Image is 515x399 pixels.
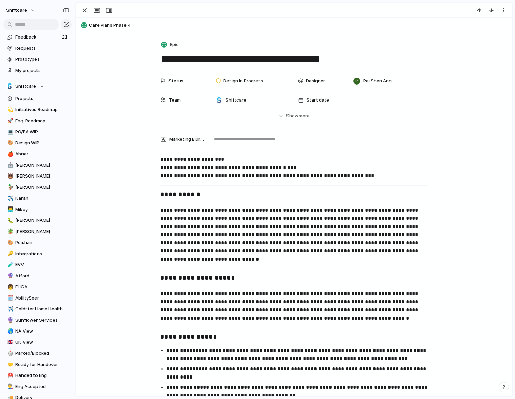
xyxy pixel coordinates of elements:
div: 💻 [7,128,12,136]
span: Parked/Blocked [15,350,69,357]
span: Integrations [15,250,69,257]
button: 💻 [6,128,13,135]
button: Epic [160,40,181,50]
a: 🔮Afford [3,271,72,281]
a: 💫Initiatives Roadmap [3,105,72,115]
span: 21 [62,34,69,41]
span: UK View [15,339,69,346]
button: 🌎 [6,328,13,335]
span: Show [286,112,298,119]
button: 🦆 [6,184,13,191]
a: 👨‍💻Mikey [3,204,72,215]
button: 🤝 [6,361,13,368]
div: 👨‍💻 [7,205,12,213]
a: ✈️Goldstar Home Healthcare [3,304,72,314]
span: Eng. Roadmap [15,118,69,124]
a: 🗓️AbilitySeer [3,293,72,303]
div: 🎲 [7,350,12,357]
span: Status [168,78,183,85]
span: [PERSON_NAME] [15,217,69,224]
span: PO/BA WIP [15,128,69,135]
span: Shiftcare [15,83,36,90]
button: 🗓️ [6,295,13,302]
button: 🍎 [6,151,13,157]
button: Showmore [160,110,428,122]
a: My projects [3,65,72,76]
div: ✈️ [7,195,12,202]
a: 🎲Parked/Blocked [3,348,72,358]
a: ⛑️Handed to Eng. [3,370,72,381]
span: Abner [15,151,69,157]
span: Pei Shan Ang [363,78,392,85]
a: 🪴[PERSON_NAME] [3,227,72,237]
span: Designer [306,78,325,85]
div: 🎨 [7,139,12,147]
div: 🤖 [7,161,12,169]
div: 🎨 [7,239,12,247]
a: 🔮Sunflower Services [3,315,72,325]
div: 👨‍🏭Eng Accepted [3,382,72,392]
a: 🍎Abner [3,149,72,159]
span: Care Plans Phase 4 [89,22,509,29]
div: 🔑 [7,250,12,258]
div: 🪴 [7,228,12,235]
div: 💫 [7,106,12,114]
a: 🤖[PERSON_NAME] [3,160,72,170]
a: Feedback21 [3,32,72,42]
span: [PERSON_NAME] [15,228,69,235]
a: Requests [3,43,72,53]
span: Epic [170,41,179,48]
a: 🎨Design WIP [3,138,72,148]
div: 🦆 [7,183,12,191]
span: Mikey [15,206,69,213]
button: 🎨 [6,140,13,147]
span: Shiftcare [225,97,246,104]
button: ✈️ [6,306,13,312]
span: Prototypes [15,56,69,63]
div: 🧒EHCA [3,282,72,292]
div: 🇬🇧 [7,338,12,346]
div: 🔮 [7,272,12,280]
button: ✈️ [6,195,13,202]
button: 💫 [6,106,13,113]
span: Initiatives Roadmap [15,106,69,113]
div: 🧪 [7,261,12,269]
div: 🐻 [7,172,12,180]
span: My projects [15,67,69,74]
a: 🇬🇧UK View [3,337,72,348]
span: Goldstar Home Healthcare [15,306,69,312]
a: 🎨Peishan [3,237,72,248]
button: shiftcare [3,5,39,16]
span: [PERSON_NAME] [15,162,69,169]
div: 🐛[PERSON_NAME] [3,215,72,226]
a: 🐻[PERSON_NAME] [3,171,72,181]
a: 🚀Eng. Roadmap [3,116,72,126]
button: 🎲 [6,350,13,357]
div: ⛑️ [7,372,12,380]
span: Feedback [15,34,60,41]
button: 🎨 [6,239,13,246]
a: 🔑Integrations [3,249,72,259]
div: 🧒 [7,283,12,291]
button: 🧒 [6,283,13,290]
a: 💻PO/BA WIP [3,127,72,137]
span: [PERSON_NAME] [15,173,69,180]
span: NA View [15,328,69,335]
span: Design In Progress [223,78,263,85]
a: 🧪EVV [3,260,72,270]
button: 🤖 [6,162,13,169]
a: 🦆[PERSON_NAME] [3,182,72,193]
